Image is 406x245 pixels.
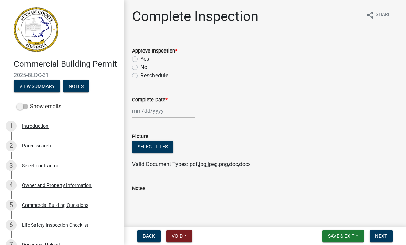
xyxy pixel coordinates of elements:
[14,7,58,52] img: Putnam County, Georgia
[376,11,391,19] span: Share
[370,230,393,242] button: Next
[17,102,61,111] label: Show emails
[6,140,17,151] div: 2
[6,200,17,211] div: 5
[6,160,17,171] div: 3
[22,183,92,188] div: Owner and Property Information
[143,233,155,239] span: Back
[22,143,51,148] div: Parcel search
[132,104,195,118] input: mm/dd/yyyy
[137,230,161,242] button: Back
[22,124,49,129] div: Introduction
[132,49,177,54] label: Approve Inspection
[22,223,88,227] div: Life Safety Inspection Checklist
[322,230,364,242] button: Save & Exit
[14,80,60,92] button: View Summary
[6,121,17,132] div: 1
[132,186,145,191] label: Notes
[63,84,89,89] wm-modal-confirm: Notes
[366,11,374,19] i: share
[132,161,251,167] span: Valid Document Types: pdf,jpg,jpeg,png,doc,docx
[140,55,149,63] label: Yes
[375,233,387,239] span: Next
[172,233,183,239] span: Void
[63,80,89,92] button: Notes
[132,134,148,139] label: Picture
[22,163,58,168] div: Select contractor
[132,8,258,25] h1: Complete Inspection
[328,233,354,239] span: Save & Exit
[14,84,60,89] wm-modal-confirm: Summary
[166,230,192,242] button: Void
[6,180,17,191] div: 4
[132,98,168,102] label: Complete Date
[6,220,17,231] div: 6
[132,141,173,153] button: Select files
[361,8,396,22] button: shareShare
[22,203,88,208] div: Commercial Building Questions
[140,71,168,80] label: Reschedule
[140,63,147,71] label: No
[14,72,110,78] span: 2025-BLDC-31
[14,59,118,69] h4: Commercial Building Permit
